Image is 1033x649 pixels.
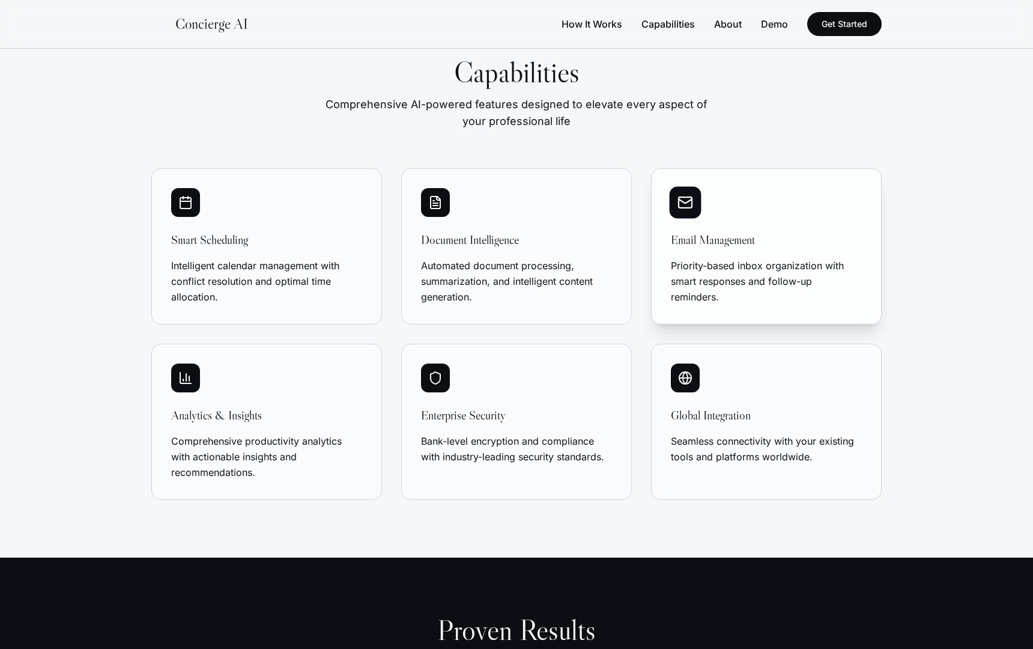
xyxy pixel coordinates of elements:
span: Concierge AI [175,14,248,34]
h3: Global Integration [671,407,862,424]
p: Priority-based inbox organization with smart responses and follow-up reminders. [671,258,862,305]
a: CConcierge AI [151,14,248,34]
h3: Email Management [671,231,862,248]
p: Seamless connectivity with your existing tools and platforms worldwide. [671,433,862,465]
h2: Proven Results [151,615,882,644]
button: How It Works [562,17,622,31]
p: Automated document processing, summarization, and intelligent content generation. [421,258,612,305]
h2: Capabilities [151,58,882,87]
p: Intelligent calendar management with conflict resolution and optimal time allocation. [171,258,362,305]
button: Capabilities [641,17,695,31]
button: Get Started [807,12,882,36]
p: Bank-level encryption and compliance with industry-leading security standards. [421,433,612,465]
p: Comprehensive AI-powered features designed to elevate every aspect of your professional life [315,96,718,130]
h3: Smart Scheduling [171,231,362,248]
p: Comprehensive productivity analytics with actionable insights and recommendations. [171,433,362,480]
h3: Enterprise Security [421,407,612,424]
h3: Analytics & Insights [171,407,362,424]
button: Demo [761,17,788,31]
span: C [158,18,164,30]
h3: Document Intelligence [421,231,612,248]
button: About [714,17,742,31]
